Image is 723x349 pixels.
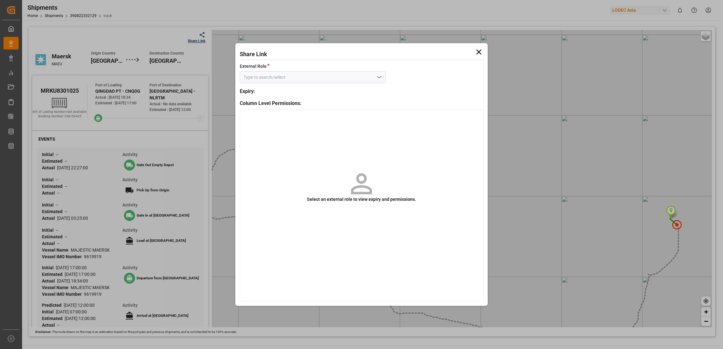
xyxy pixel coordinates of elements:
[240,48,483,58] h1: Share Link
[240,62,270,70] label: External Role
[306,195,417,204] p: Select an external role to view expiry and permissions.
[374,73,384,82] button: open menu
[240,100,302,107] span: Column Level Permissions:
[240,71,386,83] input: Type to search/select
[240,88,255,95] div: Expiry:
